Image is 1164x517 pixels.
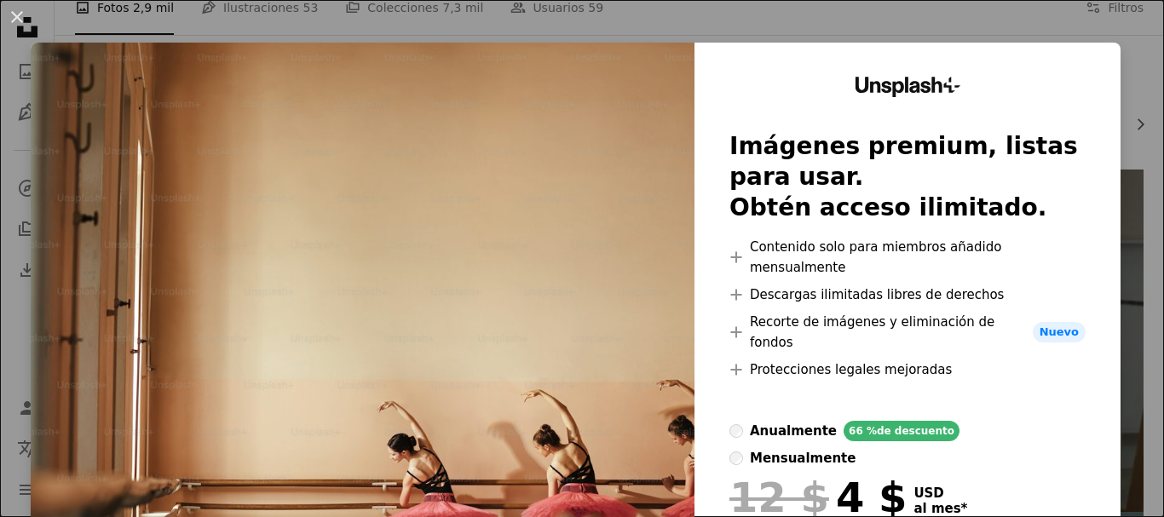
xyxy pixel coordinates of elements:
[729,237,1086,278] li: Contenido solo para miembros añadido mensualmente
[1033,322,1086,342] span: Nuevo
[729,424,743,438] input: anualmente66 %de descuento
[729,359,1086,380] li: Protecciones legales mejoradas
[913,485,967,501] span: USD
[750,448,856,468] div: mensualmente
[729,451,743,465] input: mensualmente
[729,284,1086,305] li: Descargas ilimitadas libres de derechos
[913,501,967,516] span: al mes *
[750,421,837,441] div: anualmente
[729,312,1086,353] li: Recorte de imágenes y eliminación de fondos
[729,131,1086,223] h2: Imágenes premium, listas para usar. Obtén acceso ilimitado.
[844,421,959,441] div: 66 % de descuento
